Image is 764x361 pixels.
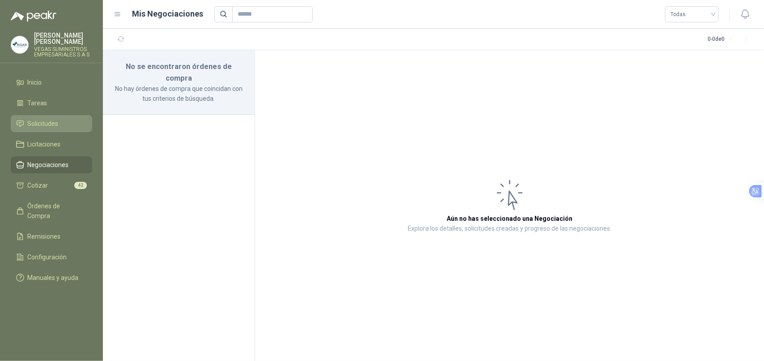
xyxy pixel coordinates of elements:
[11,74,92,91] a: Inicio
[11,115,92,132] a: Solicitudes
[708,32,753,47] div: 0 - 0 de 0
[28,119,59,129] span: Solicitudes
[11,136,92,153] a: Licitaciones
[11,249,92,266] a: Configuración
[408,223,611,234] p: Explora los detalles, solicitudes creadas y progreso de las negociaciones.
[114,84,244,103] p: No hay órdenes de compra que coincidan con tus criterios de búsqueda.
[11,269,92,286] a: Manuales y ayuda
[28,139,61,149] span: Licitaciones
[34,47,92,57] p: VEGAS SUMINISTROS EMPRESARIALES S A S
[447,214,572,223] h3: Aún no has seleccionado una Negociación
[28,201,84,221] span: Órdenes de Compra
[28,160,69,170] span: Negociaciones
[28,273,79,283] span: Manuales y ayuda
[132,8,204,20] h1: Mis Negociaciones
[114,61,244,84] h3: No se encontraron órdenes de compra
[28,252,67,262] span: Configuración
[11,156,92,173] a: Negociaciones
[11,198,92,224] a: Órdenes de Compra
[11,95,92,112] a: Tareas
[74,182,87,189] span: 42
[34,32,92,45] p: [PERSON_NAME] [PERSON_NAME]
[28,232,61,241] span: Remisiones
[670,8,713,21] span: Todas
[11,36,28,53] img: Company Logo
[28,98,47,108] span: Tareas
[28,180,48,190] span: Cotizar
[11,11,56,21] img: Logo peakr
[11,228,92,245] a: Remisiones
[28,77,42,87] span: Inicio
[11,177,92,194] a: Cotizar42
